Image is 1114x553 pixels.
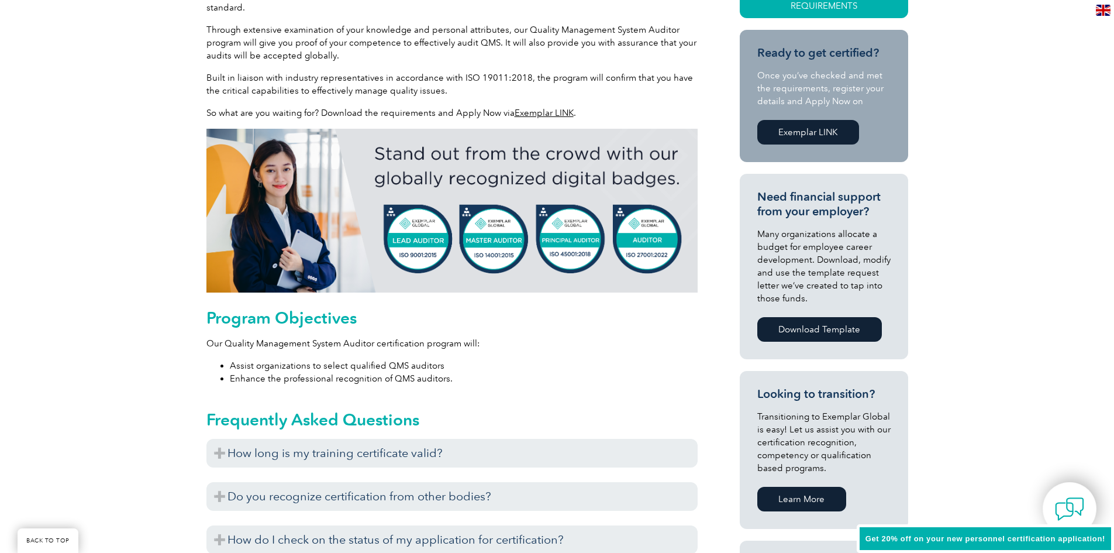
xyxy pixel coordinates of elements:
[1096,5,1110,16] img: en
[1055,494,1084,524] img: contact-chat.png
[865,534,1105,543] span: Get 20% off on your new personnel certification application!
[230,359,698,372] li: Assist organizations to select qualified QMS auditors
[515,108,574,118] a: Exemplar LINK
[757,69,891,108] p: Once you’ve checked and met the requirements, register your details and Apply Now on
[206,107,698,119] p: So what are you waiting for? Download the requirements and Apply Now via .
[206,129,698,293] img: badges
[757,487,846,511] a: Learn More
[757,317,882,342] a: Download Template
[757,387,891,401] h3: Looking to transition?
[206,439,698,468] h3: How long is my training certificate valid?
[206,308,698,327] h2: Program Objectives
[230,372,698,385] li: Enhance the professional recognition of QMS auditors.
[206,71,698,97] p: Built in liaison with industry representatives in accordance with ISO 19011:2018, the program wil...
[757,190,891,219] h3: Need financial support from your employer?
[206,482,698,511] h3: Do you recognize certification from other bodies?
[206,23,698,62] p: Through extensive examination of your knowledge and personal attributes, our Quality Management S...
[18,528,78,553] a: BACK TO TOP
[757,228,891,305] p: Many organizations allocate a budget for employee career development. Download, modify and use th...
[757,120,859,145] a: Exemplar LINK
[206,337,698,350] p: Our Quality Management System Auditor certification program will:
[757,410,891,475] p: Transitioning to Exemplar Global is easy! Let us assist you with our certification recognition, c...
[757,46,891,60] h3: Ready to get certified?
[206,410,698,429] h2: Frequently Asked Questions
